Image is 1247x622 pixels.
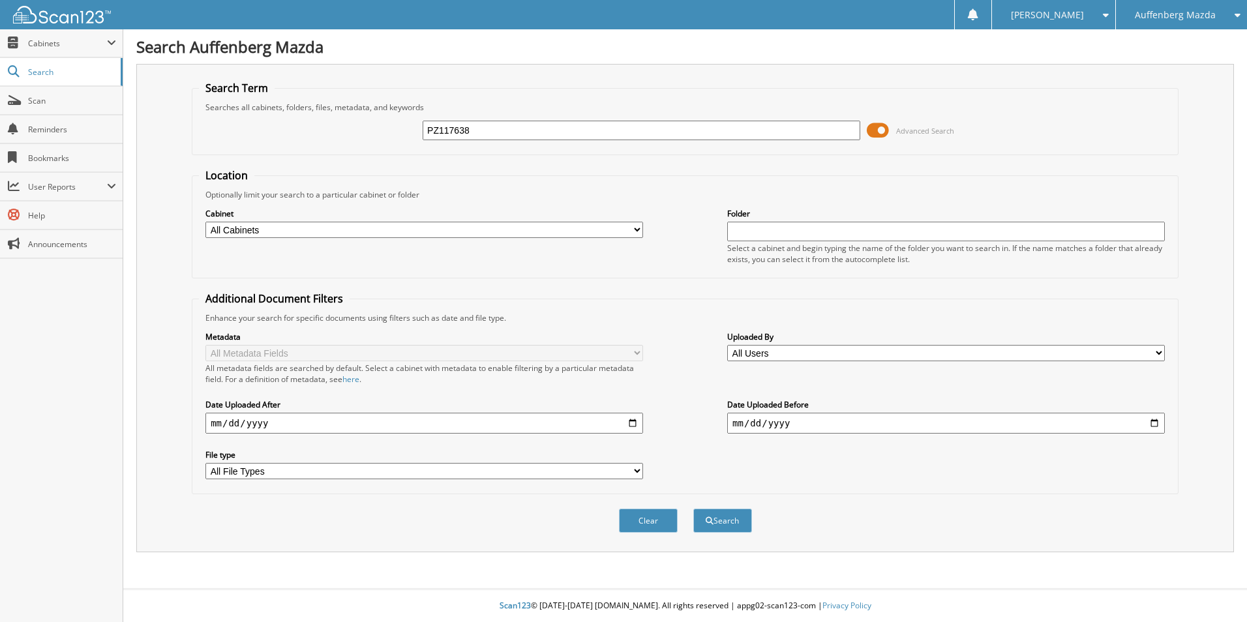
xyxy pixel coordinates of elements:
[123,590,1247,622] div: © [DATE]-[DATE] [DOMAIN_NAME]. All rights reserved | appg02-scan123-com |
[205,331,643,342] label: Metadata
[896,126,954,136] span: Advanced Search
[205,363,643,385] div: All metadata fields are searched by default. Select a cabinet with metadata to enable filtering b...
[136,36,1234,57] h1: Search Auffenberg Mazda
[205,413,643,434] input: start
[28,181,107,192] span: User Reports
[205,449,643,460] label: File type
[619,509,678,533] button: Clear
[727,208,1165,219] label: Folder
[1011,11,1084,19] span: [PERSON_NAME]
[28,239,116,250] span: Announcements
[693,509,752,533] button: Search
[199,291,350,306] legend: Additional Document Filters
[205,399,643,410] label: Date Uploaded After
[28,95,116,106] span: Scan
[28,67,114,78] span: Search
[205,208,643,219] label: Cabinet
[13,6,111,23] img: scan123-logo-white.svg
[1182,559,1247,622] iframe: Chat Widget
[727,243,1165,265] div: Select a cabinet and begin typing the name of the folder you want to search in. If the name match...
[500,600,531,611] span: Scan123
[1135,11,1216,19] span: Auffenberg Mazda
[28,153,116,164] span: Bookmarks
[727,331,1165,342] label: Uploaded By
[199,312,1171,323] div: Enhance your search for specific documents using filters such as date and file type.
[28,38,107,49] span: Cabinets
[727,413,1165,434] input: end
[822,600,871,611] a: Privacy Policy
[342,374,359,385] a: here
[28,210,116,221] span: Help
[199,102,1171,113] div: Searches all cabinets, folders, files, metadata, and keywords
[199,81,275,95] legend: Search Term
[199,168,254,183] legend: Location
[199,189,1171,200] div: Optionally limit your search to a particular cabinet or folder
[727,399,1165,410] label: Date Uploaded Before
[28,124,116,135] span: Reminders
